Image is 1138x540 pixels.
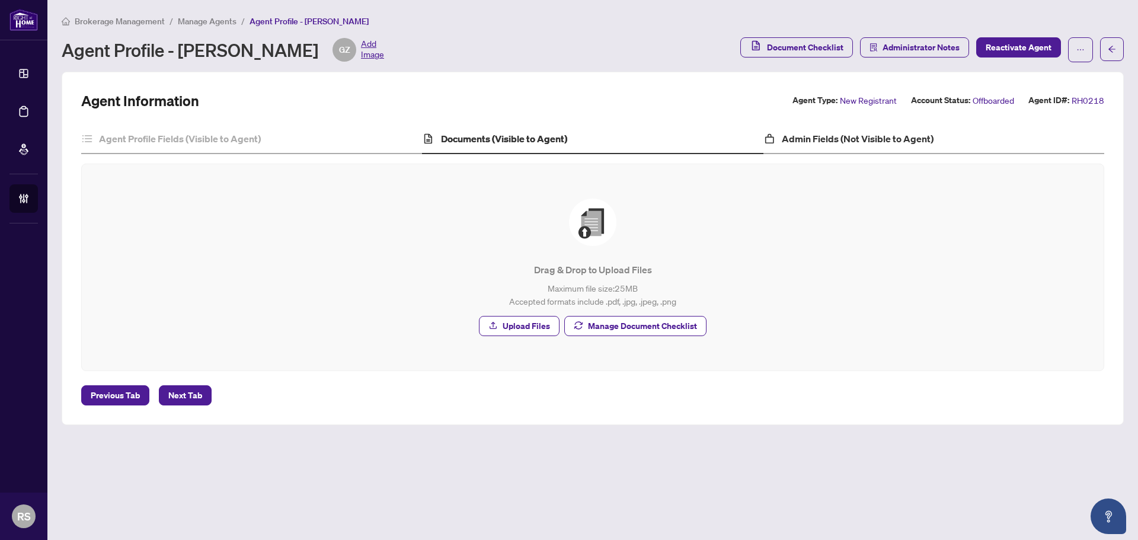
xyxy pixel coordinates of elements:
h4: Agent Profile Fields (Visible to Agent) [99,132,261,146]
span: Manage Agents [178,16,236,27]
button: Previous Tab [81,385,149,405]
p: Drag & Drop to Upload Files [106,263,1080,277]
span: Upload Files [503,317,550,335]
span: Next Tab [168,386,202,405]
span: RH0218 [1072,94,1104,107]
button: Open asap [1091,499,1126,534]
button: Reactivate Agent [976,37,1061,57]
span: GZ [339,43,350,56]
button: Administrator Notes [860,37,969,57]
span: RS [17,508,31,525]
li: / [170,14,173,28]
span: Agent Profile - [PERSON_NAME] [250,16,369,27]
li: / [241,14,245,28]
label: Account Status: [911,94,970,107]
button: Upload Files [479,316,560,336]
label: Agent ID#: [1028,94,1069,107]
span: Administrator Notes [883,38,960,57]
span: Add Image [361,38,384,62]
span: Offboarded [973,94,1014,107]
span: Document Checklist [767,38,843,57]
span: Manage Document Checklist [588,317,697,335]
span: Brokerage Management [75,16,165,27]
span: File UploadDrag & Drop to Upload FilesMaximum file size:25MBAccepted formats include .pdf, .jpg, ... [96,178,1089,356]
span: solution [870,43,878,52]
span: ellipsis [1076,46,1085,54]
button: Manage Document Checklist [564,316,707,336]
span: Previous Tab [91,386,140,405]
span: home [62,17,70,25]
span: Reactivate Agent [986,38,1051,57]
img: logo [9,9,38,31]
label: Agent Type: [792,94,837,107]
button: Next Tab [159,385,212,405]
h2: Agent Information [81,91,199,110]
img: File Upload [569,199,616,246]
h4: Admin Fields (Not Visible to Agent) [782,132,934,146]
h4: Documents (Visible to Agent) [441,132,567,146]
p: Maximum file size: 25 MB Accepted formats include .pdf, .jpg, .jpeg, .png [106,282,1080,308]
span: arrow-left [1108,45,1116,53]
button: Document Checklist [740,37,853,57]
span: New Registrant [840,94,897,107]
div: Agent Profile - [PERSON_NAME] [62,38,384,62]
